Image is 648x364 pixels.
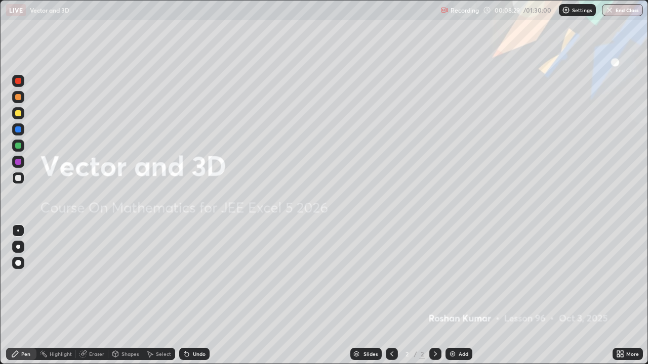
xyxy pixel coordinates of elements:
div: 2 [402,351,412,357]
div: Shapes [121,351,139,356]
div: Eraser [89,351,104,356]
div: Highlight [50,351,72,356]
button: End Class [602,4,643,16]
p: Recording [451,7,479,14]
img: end-class-cross [605,6,614,14]
p: Settings [572,8,592,13]
div: More [626,351,639,356]
p: LIVE [9,6,23,14]
div: Undo [193,351,206,356]
div: Select [156,351,171,356]
div: Add [459,351,468,356]
div: Pen [21,351,30,356]
img: class-settings-icons [562,6,570,14]
div: / [414,351,417,357]
p: Vector and 3D [30,6,69,14]
img: recording.375f2c34.svg [440,6,449,14]
div: 2 [419,349,425,358]
div: Slides [363,351,378,356]
img: add-slide-button [449,350,457,358]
